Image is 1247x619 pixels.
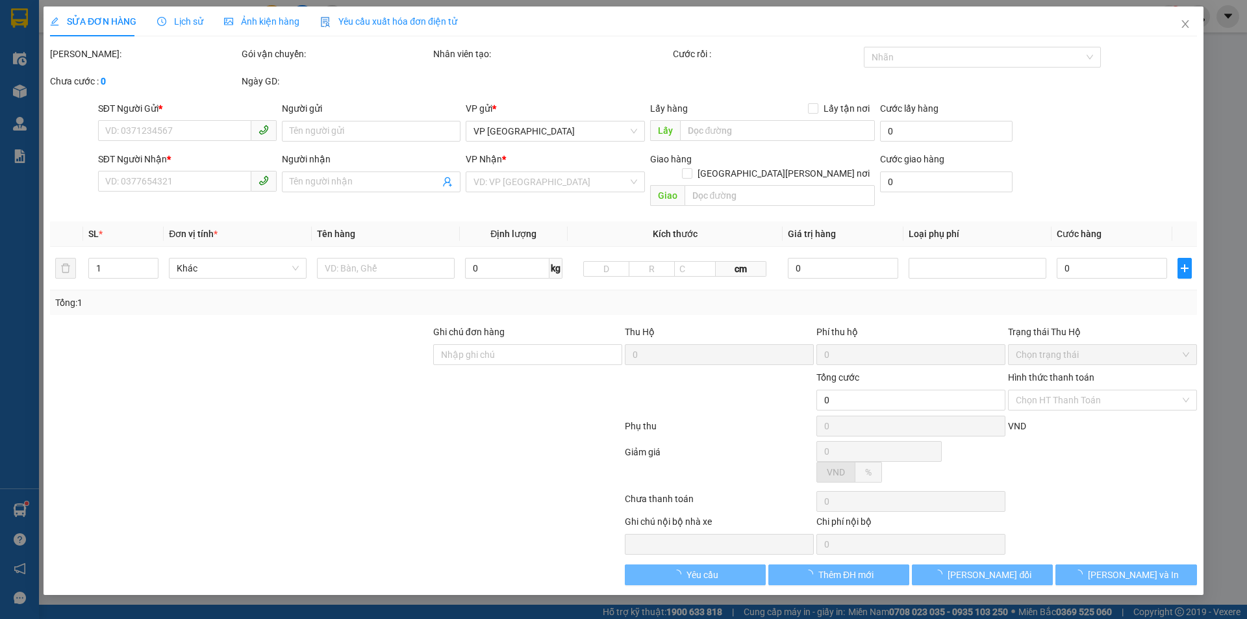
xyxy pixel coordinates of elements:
[258,175,269,186] span: phone
[50,74,239,88] div: Chưa cước :
[242,74,431,88] div: Ngày GD:
[1008,325,1197,339] div: Trạng thái Thu Hộ
[650,185,685,206] span: Giao
[1180,19,1190,29] span: close
[650,154,692,164] span: Giao hàng
[1008,421,1026,431] span: VND
[623,445,815,488] div: Giảm giá
[433,327,505,337] label: Ghi chú đơn hàng
[625,327,655,337] span: Thu Hộ
[1008,372,1094,383] label: Hình thức thanh toán
[490,229,536,239] span: Định lượng
[88,229,99,239] span: SL
[157,16,203,27] span: Lịch sử
[55,296,481,310] div: Tổng: 1
[692,166,875,181] span: [GEOGRAPHIC_DATA][PERSON_NAME] nơi
[880,103,938,114] label: Cước lấy hàng
[177,259,299,278] span: Khác
[157,17,166,26] span: clock-circle
[948,568,1032,582] span: [PERSON_NAME] đổi
[1057,229,1102,239] span: Cước hàng
[816,514,1005,534] div: Chi phí nội bộ
[880,121,1013,142] input: Cước lấy hàng
[101,76,106,86] b: 0
[880,171,1013,192] input: Cước giao hàng
[320,17,331,27] img: icon
[680,120,875,141] input: Dọc đường
[258,125,269,135] span: phone
[818,568,874,582] span: Thêm ĐH mới
[1167,6,1203,43] button: Close
[1056,564,1197,585] button: [PERSON_NAME] và In
[443,177,453,187] span: user-add
[474,121,637,141] span: VP PHÚ SƠN
[650,103,688,114] span: Lấy hàng
[768,564,909,585] button: Thêm ĐH mới
[549,258,562,279] span: kg
[685,185,875,206] input: Dọc đường
[686,568,718,582] span: Yêu cầu
[1088,568,1179,582] span: [PERSON_NAME] và In
[317,258,455,279] input: VD: Bàn, Ghế
[50,47,239,61] div: [PERSON_NAME]:
[320,16,457,27] span: Yêu cầu xuất hóa đơn điện tử
[317,229,355,239] span: Tên hàng
[55,258,76,279] button: delete
[282,152,460,166] div: Người nhận
[912,564,1053,585] button: [PERSON_NAME] đổi
[827,467,845,477] span: VND
[625,564,766,585] button: Yêu cầu
[50,16,136,27] span: SỬA ĐƠN HÀNG
[716,261,766,277] span: cm
[584,261,630,277] input: D
[224,17,233,26] span: picture
[934,570,948,579] span: loading
[674,261,716,277] input: C
[788,229,836,239] span: Giá trị hàng
[904,221,1052,247] th: Loại phụ phí
[282,101,460,116] div: Người gửi
[672,570,686,579] span: loading
[650,120,680,141] span: Lấy
[880,154,944,164] label: Cước giao hàng
[50,17,59,26] span: edit
[466,101,645,116] div: VP gửi
[865,467,872,477] span: %
[242,47,431,61] div: Gói vận chuyển:
[816,325,1005,344] div: Phí thu hộ
[98,152,277,166] div: SĐT Người Nhận
[629,261,675,277] input: R
[818,101,875,116] span: Lấy tận nơi
[1016,345,1189,364] span: Chọn trạng thái
[653,229,698,239] span: Kích thước
[170,229,218,239] span: Đơn vị tính
[623,492,815,514] div: Chưa thanh toán
[816,372,859,383] span: Tổng cước
[433,344,622,365] input: Ghi chú đơn hàng
[1179,263,1191,273] span: plus
[224,16,299,27] span: Ảnh kiện hàng
[433,47,670,61] div: Nhân viên tạo:
[804,570,818,579] span: loading
[625,514,814,534] div: Ghi chú nội bộ nhà xe
[1074,570,1088,579] span: loading
[466,154,503,164] span: VP Nhận
[673,47,862,61] div: Cước rồi :
[1178,258,1192,279] button: plus
[623,419,815,442] div: Phụ thu
[98,101,277,116] div: SĐT Người Gửi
